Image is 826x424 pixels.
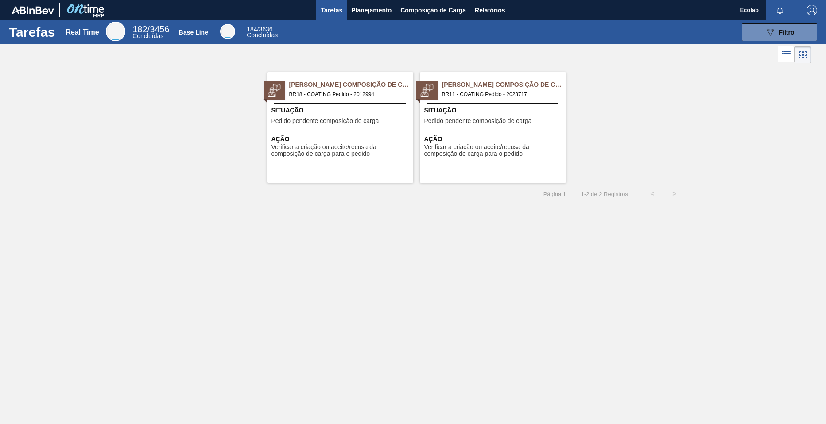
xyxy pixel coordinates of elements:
[271,144,411,158] span: Verificar a criação ou aceite/recusa da composição de carga para o pedido
[106,22,125,41] div: Real Time
[579,191,628,197] span: 1 - 2 de 2 Registros
[543,191,566,197] span: Página : 1
[424,135,564,144] span: Ação
[247,27,278,38] div: Base Line
[247,26,272,33] span: / 3636
[268,84,281,97] img: status
[778,46,795,63] div: Visão em Lista
[779,29,795,36] span: Filtro
[271,118,379,124] span: Pedido pendente composição de carga
[12,6,54,14] img: TNhmsLtSVTkK8tSr43FrP2fwEKptu5GPRR3wAAAABJRU5ErkJggg==
[420,84,434,97] img: status
[220,24,235,39] div: Base Line
[289,89,406,99] span: BR18 - COATING Pedido - 2012994
[766,4,794,16] button: Notificações
[442,80,566,89] span: Pedido Aguardando Composição de Carga
[179,29,208,36] div: Base Line
[795,46,811,63] div: Visão em Cards
[9,27,55,37] h1: Tarefas
[132,32,163,39] span: Concluídas
[663,183,686,205] button: >
[424,144,564,158] span: Verificar a criação ou aceite/recusa da composição de carga para o pedido
[289,80,413,89] span: Pedido Aguardando Composição de Carga
[271,106,411,115] span: Situação
[132,24,169,34] span: / 3456
[742,23,817,41] button: Filtro
[641,183,663,205] button: <
[424,106,564,115] span: Situação
[66,28,99,36] div: Real Time
[351,5,392,15] span: Planejamento
[271,135,411,144] span: Ação
[442,89,559,99] span: BR11 - COATING Pedido - 2023717
[807,5,817,15] img: Logout
[400,5,466,15] span: Composição de Carga
[132,26,169,39] div: Real Time
[132,24,147,34] span: 182
[475,5,505,15] span: Relatórios
[247,31,278,39] span: Concluídas
[321,5,342,15] span: Tarefas
[247,26,257,33] span: 184
[424,118,532,124] span: Pedido pendente composição de carga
